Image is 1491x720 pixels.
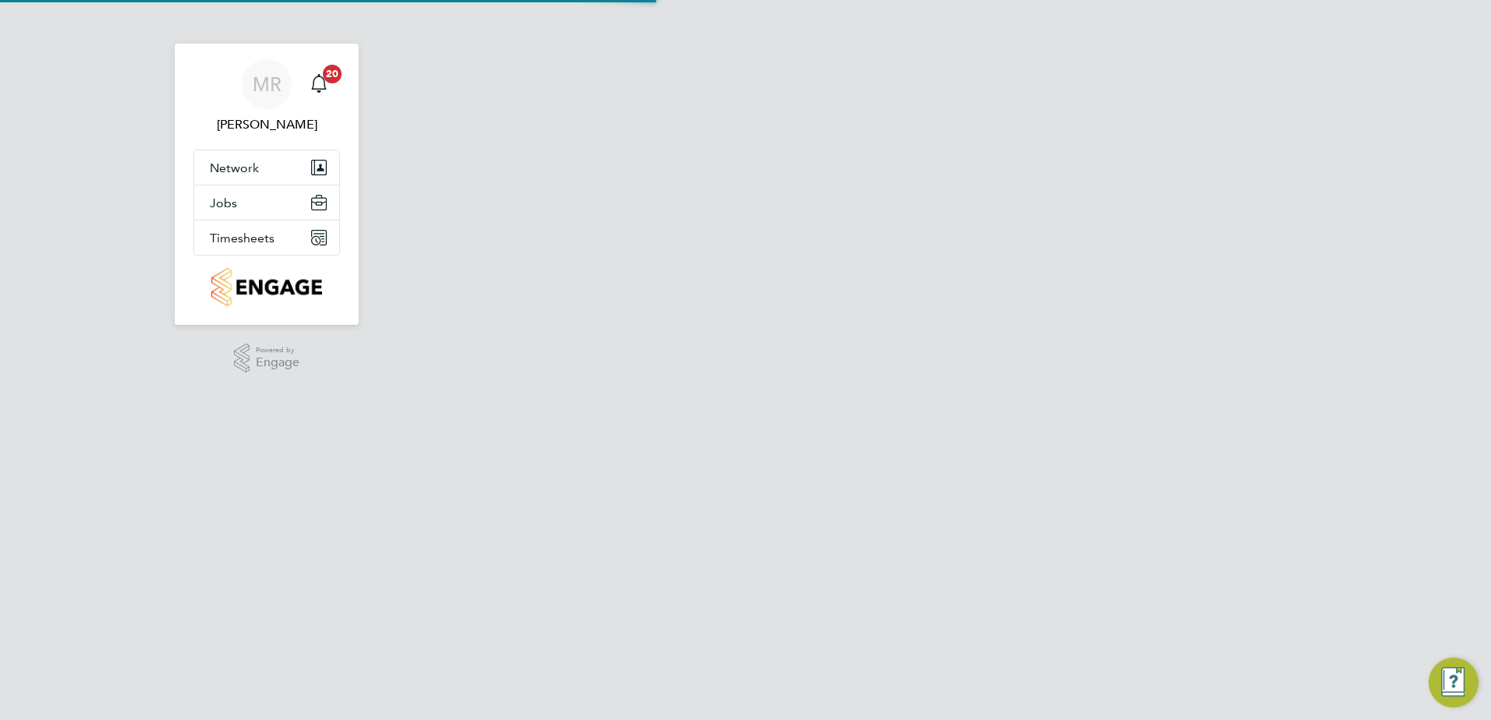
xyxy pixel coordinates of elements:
[194,150,339,185] button: Network
[323,65,342,83] span: 20
[175,44,359,325] nav: Main navigation
[194,221,339,255] button: Timesheets
[211,268,321,306] img: countryside-properties-logo-retina.png
[193,115,340,134] span: Martyn Reed
[210,196,237,210] span: Jobs
[1429,658,1479,708] button: Engage Resource Center
[234,344,300,373] a: Powered byEngage
[253,74,282,94] span: MR
[194,185,339,220] button: Jobs
[303,59,335,109] a: 20
[256,356,299,369] span: Engage
[193,268,340,306] a: Go to home page
[210,231,274,245] span: Timesheets
[210,161,259,175] span: Network
[256,344,299,357] span: Powered by
[193,59,340,134] a: MR[PERSON_NAME]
